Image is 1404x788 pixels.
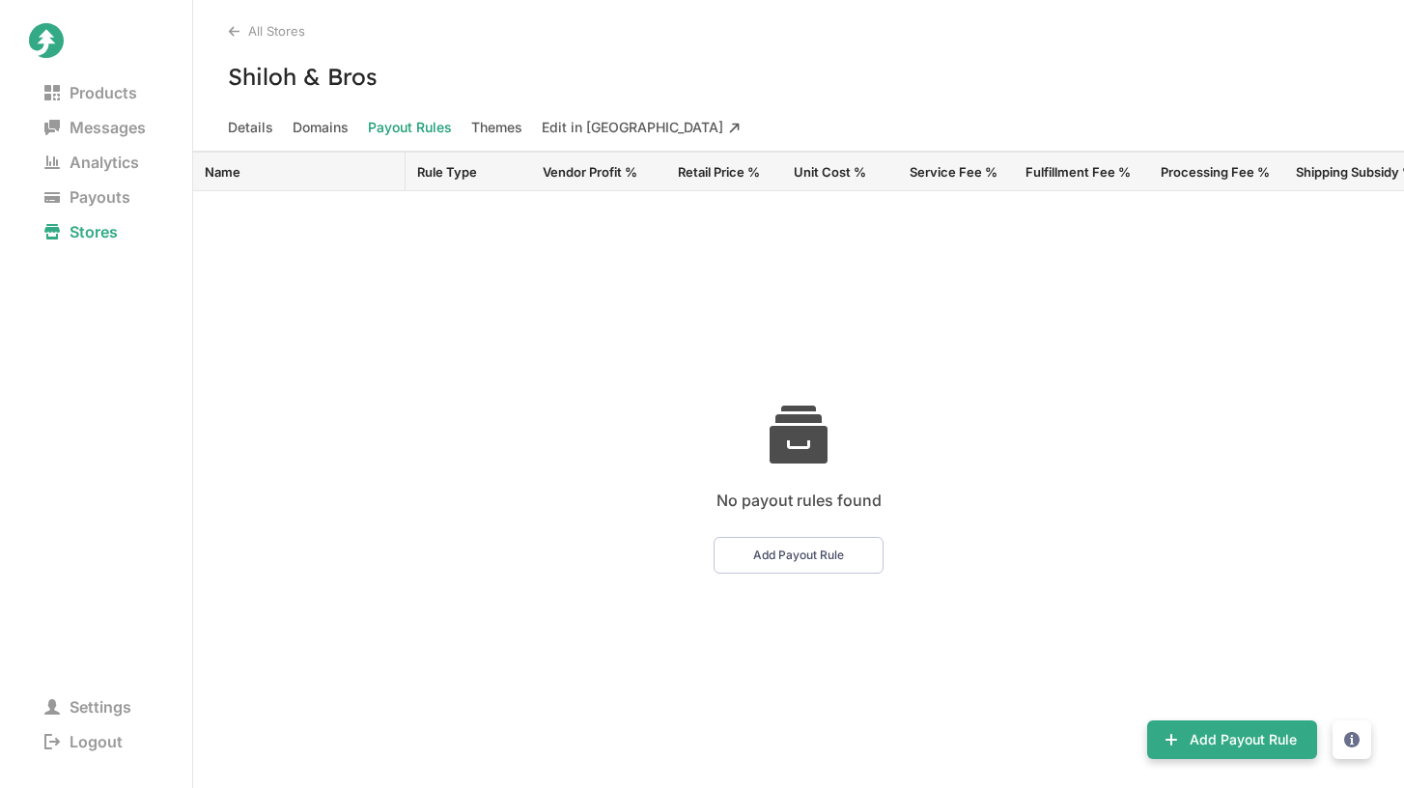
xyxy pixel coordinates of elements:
[471,114,522,141] span: Themes
[716,479,882,512] p: No payout rules found
[1161,164,1273,180] div: Processing Fee %
[794,164,886,180] div: Unit Cost %
[29,693,147,720] span: Settings
[29,114,161,141] span: Messages
[714,537,884,574] button: Add Payout Rule
[1025,164,1137,180] div: Fulfillment Fee %
[368,114,452,141] span: Payout Rules
[29,218,133,245] span: Stores
[228,23,1404,39] div: All Stores
[228,114,273,141] span: Details
[543,164,655,180] div: Vendor Profit %
[29,183,146,211] span: Payouts
[29,149,154,176] span: Analytics
[193,62,1404,91] h3: Shiloh & Bros
[293,114,349,141] span: Domains
[678,164,771,180] div: Retail Price %
[29,79,153,106] span: Products
[1147,720,1317,759] button: Add Payout Rule
[29,728,138,755] span: Logout
[542,114,741,141] span: Edit in [GEOGRAPHIC_DATA]
[205,164,393,180] div: Name
[910,164,1002,180] div: Service Fee %
[417,164,519,180] div: Rule Type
